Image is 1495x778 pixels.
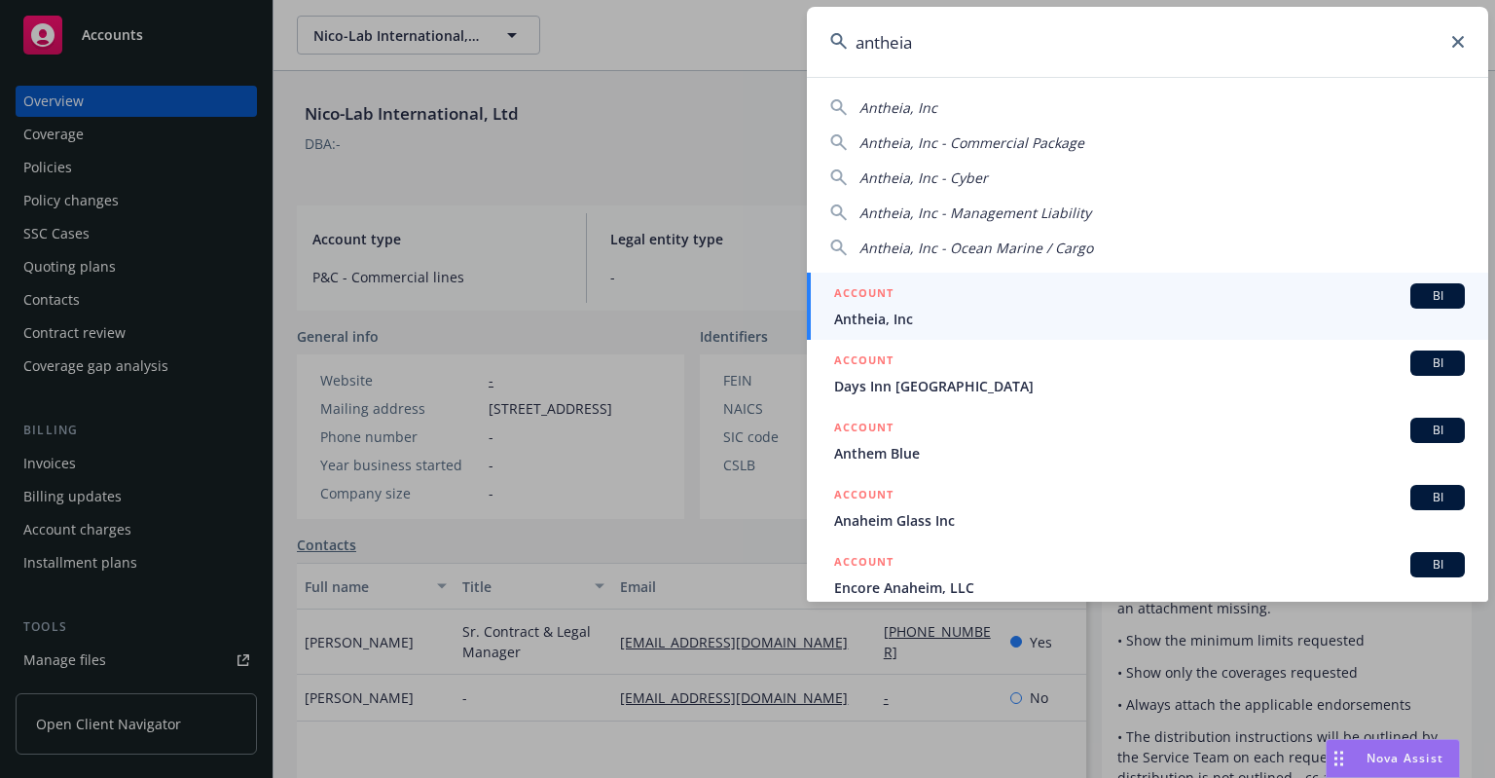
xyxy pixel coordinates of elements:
[807,273,1488,340] a: ACCOUNTBIAntheia, Inc
[834,485,893,508] h5: ACCOUNT
[807,7,1488,77] input: Search...
[1418,422,1457,439] span: BI
[1418,354,1457,372] span: BI
[834,418,893,441] h5: ACCOUNT
[859,133,1084,152] span: Antheia, Inc - Commercial Package
[1367,750,1443,766] span: Nova Assist
[834,443,1465,463] span: Anthem Blue
[807,407,1488,474] a: ACCOUNTBIAnthem Blue
[834,283,893,307] h5: ACCOUNT
[859,239,1093,257] span: Antheia, Inc - Ocean Marine / Cargo
[807,474,1488,541] a: ACCOUNTBIAnaheim Glass Inc
[834,309,1465,329] span: Antheia, Inc
[859,168,988,187] span: Antheia, Inc - Cyber
[1418,556,1457,574] span: BI
[807,541,1488,609] a: ACCOUNTBIEncore Anaheim, LLC
[834,376,1465,396] span: Days Inn [GEOGRAPHIC_DATA]
[1327,740,1351,777] div: Drag to move
[1418,287,1457,305] span: BI
[834,510,1465,531] span: Anaheim Glass Inc
[859,98,937,117] span: Antheia, Inc
[834,552,893,575] h5: ACCOUNT
[807,340,1488,407] a: ACCOUNTBIDays Inn [GEOGRAPHIC_DATA]
[834,351,893,374] h5: ACCOUNT
[834,577,1465,598] span: Encore Anaheim, LLC
[1418,489,1457,506] span: BI
[859,204,1091,222] span: Antheia, Inc - Management Liability
[1326,739,1460,778] button: Nova Assist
